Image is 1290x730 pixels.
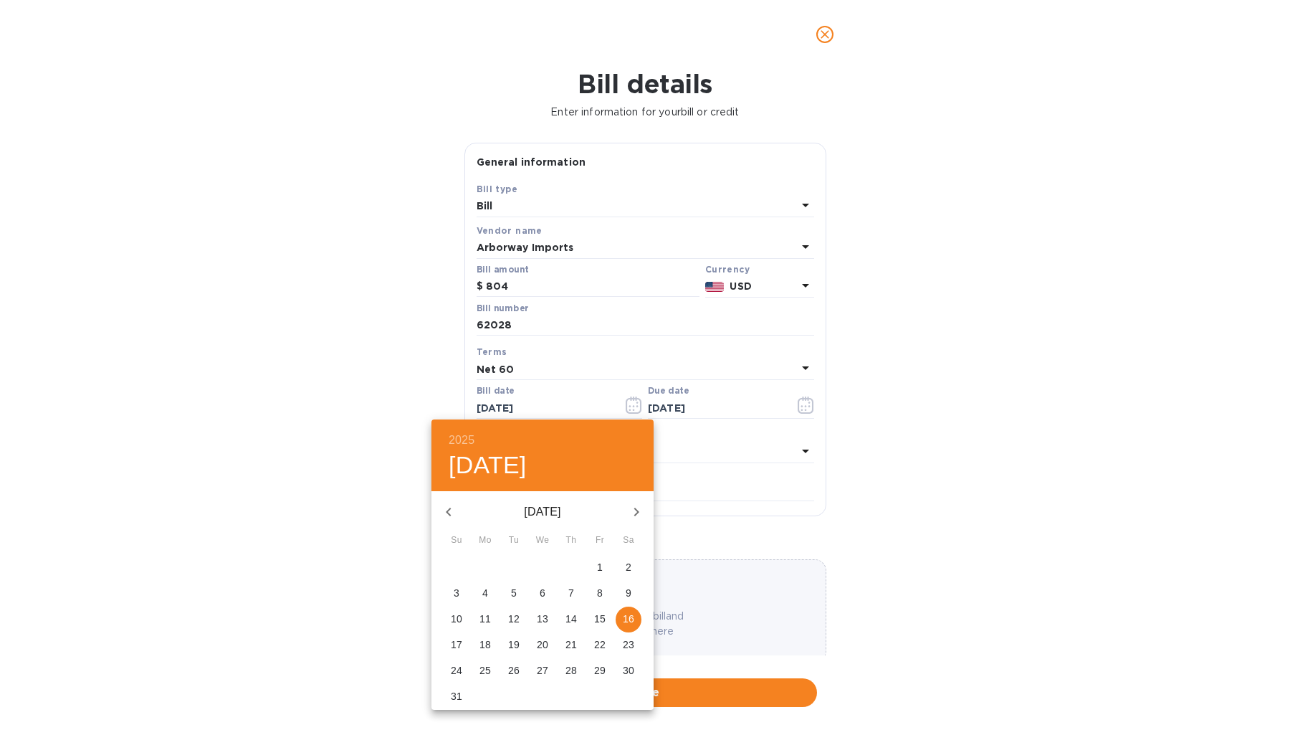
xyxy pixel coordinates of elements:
button: 6 [530,581,555,607]
p: 7 [568,586,574,600]
p: 8 [597,586,603,600]
span: Th [558,534,584,548]
button: 13 [530,607,555,632]
button: 11 [472,607,498,632]
p: 17 [451,637,462,652]
p: 11 [479,612,491,626]
button: 5 [501,581,527,607]
p: 15 [594,612,606,626]
p: 5 [511,586,517,600]
p: 19 [508,637,520,652]
button: 2025 [449,430,474,450]
span: We [530,534,555,548]
p: 30 [623,663,634,678]
p: 24 [451,663,462,678]
p: [DATE] [466,503,619,521]
button: 16 [616,607,641,632]
p: 12 [508,612,520,626]
p: 21 [565,637,577,652]
button: 24 [444,658,469,684]
span: Su [444,534,469,548]
button: 30 [616,658,641,684]
p: 31 [451,689,462,703]
button: 27 [530,658,555,684]
p: 20 [537,637,548,652]
p: 16 [623,612,634,626]
p: 3 [454,586,459,600]
span: Tu [501,534,527,548]
button: 8 [587,581,613,607]
p: 2 [626,560,631,574]
button: 22 [587,632,613,658]
button: 4 [472,581,498,607]
span: Fr [587,534,613,548]
p: 6 [540,586,545,600]
button: 31 [444,684,469,710]
p: 10 [451,612,462,626]
p: 27 [537,663,548,678]
button: 20 [530,632,555,658]
p: 22 [594,637,606,652]
button: 14 [558,607,584,632]
p: 4 [482,586,488,600]
p: 14 [565,612,577,626]
p: 9 [626,586,631,600]
p: 23 [623,637,634,652]
p: 1 [597,560,603,574]
span: Mo [472,534,498,548]
button: 18 [472,632,498,658]
button: 3 [444,581,469,607]
button: [DATE] [449,450,527,480]
button: 23 [616,632,641,658]
button: 15 [587,607,613,632]
button: 10 [444,607,469,632]
button: 19 [501,632,527,658]
button: 12 [501,607,527,632]
button: 7 [558,581,584,607]
span: Sa [616,534,641,548]
p: 13 [537,612,548,626]
p: 26 [508,663,520,678]
p: 29 [594,663,606,678]
button: 17 [444,632,469,658]
button: 25 [472,658,498,684]
p: 28 [565,663,577,678]
button: 28 [558,658,584,684]
p: 18 [479,637,491,652]
button: 2 [616,555,641,581]
p: 25 [479,663,491,678]
button: 21 [558,632,584,658]
button: 1 [587,555,613,581]
button: 26 [501,658,527,684]
button: 9 [616,581,641,607]
button: 29 [587,658,613,684]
